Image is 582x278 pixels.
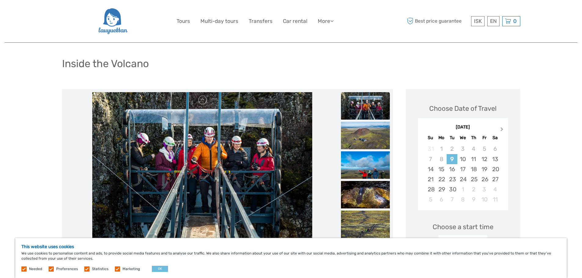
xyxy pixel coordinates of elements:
[341,211,390,238] img: fb0600affdc143718af37a4963468f6f_slider_thumbnail.jpeg
[447,144,457,154] div: Not available Tuesday, September 2nd, 2025
[490,164,500,174] div: Choose Saturday, September 20th, 2025
[425,154,436,164] div: Not available Sunday, September 7th, 2025
[341,151,390,179] img: 7a37644959514a24802c9fd48de7ef32_slider_thumbnail.jpeg
[436,174,447,184] div: Choose Monday, September 22nd, 2025
[468,154,479,164] div: Choose Thursday, September 11th, 2025
[406,16,470,26] span: Best price guarantee
[92,266,108,272] label: Statistics
[490,184,500,194] div: Choose Saturday, October 4th, 2025
[318,17,334,26] a: More
[457,164,468,174] div: Choose Wednesday, September 17th, 2025
[457,174,468,184] div: Choose Wednesday, September 24th, 2025
[177,17,190,26] a: Tours
[92,92,312,239] img: cd5cc137e7404e5d959b00fd62ad6284_main_slider.jpeg
[425,144,436,154] div: Not available Sunday, August 31st, 2025
[62,57,149,70] h1: Inside the Volcano
[498,126,507,135] button: Next Month
[479,134,490,142] div: Fr
[447,174,457,184] div: Choose Tuesday, September 23rd, 2025
[56,266,78,272] label: Preferences
[468,134,479,142] div: Th
[468,164,479,174] div: Choose Thursday, September 18th, 2025
[447,184,457,194] div: Choose Tuesday, September 30th, 2025
[15,238,567,278] div: We use cookies to personalise content and ads, to provide social media features and to analyse ou...
[468,144,479,154] div: Not available Thursday, September 4th, 2025
[98,5,127,38] img: 2954-36deae89-f5b4-4889-ab42-60a468582106_logo_big.png
[425,184,436,194] div: Choose Sunday, September 28th, 2025
[152,266,168,272] button: OK
[490,134,500,142] div: Sa
[457,134,468,142] div: We
[457,154,468,164] div: Choose Wednesday, September 10th, 2025
[436,154,447,164] div: Not available Monday, September 8th, 2025
[479,154,490,164] div: Choose Friday, September 12th, 2025
[425,194,436,204] div: Choose Sunday, October 5th, 2025
[21,244,561,249] h5: This website uses cookies
[425,134,436,142] div: Su
[457,184,468,194] div: Choose Wednesday, October 1st, 2025
[479,184,490,194] div: Choose Friday, October 3rd, 2025
[283,17,307,26] a: Car rental
[468,174,479,184] div: Choose Thursday, September 25th, 2025
[447,164,457,174] div: Choose Tuesday, September 16th, 2025
[490,194,500,204] div: Choose Saturday, October 11th, 2025
[433,222,493,232] span: Choose a start time
[479,194,490,204] div: Choose Friday, October 10th, 2025
[70,9,78,17] button: Open LiveChat chat widget
[468,184,479,194] div: Choose Thursday, October 2nd, 2025
[123,266,140,272] label: Marketing
[436,164,447,174] div: Choose Monday, September 15th, 2025
[479,164,490,174] div: Choose Friday, September 19th, 2025
[447,194,457,204] div: Choose Tuesday, October 7th, 2025
[420,144,506,204] div: month 2025-09
[490,144,500,154] div: Not available Saturday, September 6th, 2025
[447,154,457,164] div: Choose Tuesday, September 9th, 2025
[425,164,436,174] div: Choose Sunday, September 14th, 2025
[479,144,490,154] div: Not available Friday, September 5th, 2025
[29,266,42,272] label: Needed
[9,11,69,16] p: We're away right now. Please check back later!
[487,16,500,26] div: EN
[436,194,447,204] div: Choose Monday, October 6th, 2025
[341,181,390,208] img: 7ac251c5713f4a2dbe5a120df4a8d976_slider_thumbnail.jpeg
[436,134,447,142] div: Mo
[474,18,482,24] span: ISK
[418,124,508,131] div: [DATE]
[490,154,500,164] div: Choose Saturday, September 13th, 2025
[425,174,436,184] div: Choose Sunday, September 21st, 2025
[512,18,518,24] span: 0
[249,17,273,26] a: Transfers
[457,144,468,154] div: Not available Wednesday, September 3rd, 2025
[341,122,390,149] img: e8a67274b68a4dadaf5e23364ff0a6d7_slider_thumbnail.jpeg
[468,194,479,204] div: Choose Thursday, October 9th, 2025
[429,104,496,113] div: Choose Date of Travel
[436,144,447,154] div: Not available Monday, September 1st, 2025
[457,194,468,204] div: Choose Wednesday, October 8th, 2025
[341,92,390,120] img: cd5cc137e7404e5d959b00fd62ad6284_slider_thumbnail.jpeg
[490,174,500,184] div: Choose Saturday, September 27th, 2025
[447,134,457,142] div: Tu
[479,174,490,184] div: Choose Friday, September 26th, 2025
[436,184,447,194] div: Choose Monday, September 29th, 2025
[200,17,238,26] a: Multi-day tours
